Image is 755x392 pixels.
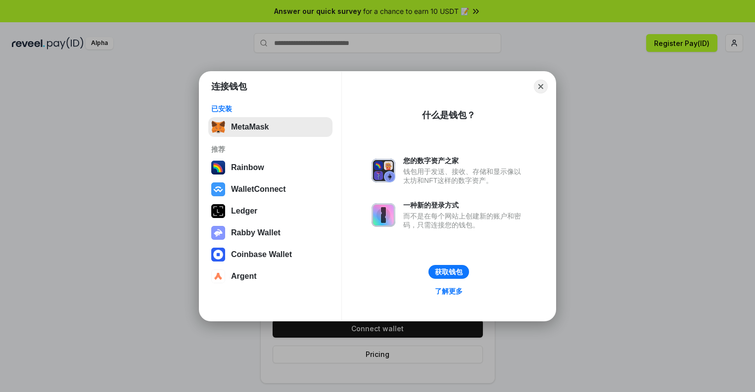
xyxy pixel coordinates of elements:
img: svg+xml,%3Csvg%20width%3D%2228%22%20height%3D%2228%22%20viewBox%3D%220%200%2028%2028%22%20fill%3D... [211,269,225,283]
img: svg+xml,%3Csvg%20xmlns%3D%22http%3A%2F%2Fwww.w3.org%2F2000%2Fsvg%22%20fill%3D%22none%22%20viewBox... [372,159,395,182]
button: Ledger [208,201,332,221]
div: 您的数字资产之家 [403,156,526,165]
button: Close [534,80,548,93]
div: 已安装 [211,104,330,113]
div: Coinbase Wallet [231,250,292,259]
div: 什么是钱包？ [422,109,475,121]
img: svg+xml,%3Csvg%20xmlns%3D%22http%3A%2F%2Fwww.w3.org%2F2000%2Fsvg%22%20fill%3D%22none%22%20viewBox... [372,203,395,227]
button: MetaMask [208,117,332,137]
button: WalletConnect [208,179,332,199]
div: 推荐 [211,145,330,154]
a: 了解更多 [429,285,469,298]
div: 获取钱包 [435,267,463,276]
div: Rainbow [231,163,264,172]
div: 了解更多 [435,287,463,296]
img: svg+xml,%3Csvg%20width%3D%22120%22%20height%3D%22120%22%20viewBox%3D%220%200%20120%20120%22%20fil... [211,161,225,174]
img: svg+xml,%3Csvg%20width%3D%2228%22%20height%3D%2228%22%20viewBox%3D%220%200%2028%2028%22%20fill%3D... [211,248,225,261]
div: 一种新的登录方式 [403,201,526,210]
button: Argent [208,266,332,286]
button: Coinbase Wallet [208,245,332,264]
div: 钱包用于发送、接收、存储和显示像以太坊和NFT这样的数字资产。 [403,167,526,185]
img: svg+xml,%3Csvg%20xmlns%3D%22http%3A%2F%2Fwww.w3.org%2F2000%2Fsvg%22%20fill%3D%22none%22%20viewBox... [211,226,225,240]
div: 而不是在每个网站上创建新的账户和密码，只需连接您的钱包。 [403,212,526,229]
img: svg+xml,%3Csvg%20xmlns%3D%22http%3A%2F%2Fwww.w3.org%2F2000%2Fsvg%22%20width%3D%2228%22%20height%3... [211,204,225,218]
img: svg+xml,%3Csvg%20width%3D%2228%22%20height%3D%2228%22%20viewBox%3D%220%200%2028%2028%22%20fill%3D... [211,182,225,196]
div: MetaMask [231,123,269,131]
div: Argent [231,272,257,281]
h1: 连接钱包 [211,81,247,92]
div: Ledger [231,207,257,216]
img: svg+xml,%3Csvg%20fill%3D%22none%22%20height%3D%2233%22%20viewBox%3D%220%200%2035%2033%22%20width%... [211,120,225,134]
button: Rabby Wallet [208,223,332,243]
div: WalletConnect [231,185,286,194]
button: Rainbow [208,158,332,177]
div: Rabby Wallet [231,228,281,237]
button: 获取钱包 [428,265,469,279]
